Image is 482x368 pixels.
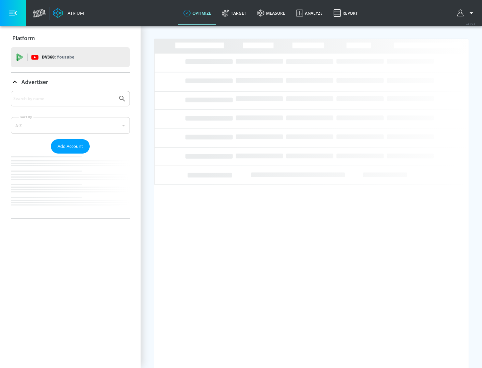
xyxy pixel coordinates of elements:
[21,78,48,86] p: Advertiser
[178,1,217,25] a: optimize
[328,1,363,25] a: Report
[252,1,291,25] a: measure
[217,1,252,25] a: Target
[11,29,130,48] div: Platform
[11,117,130,134] div: A-Z
[11,47,130,67] div: DV360: Youtube
[53,8,84,18] a: Atrium
[11,91,130,218] div: Advertiser
[11,154,130,218] nav: list of Advertiser
[466,22,475,26] span: v 4.25.4
[13,94,115,103] input: Search by name
[12,34,35,42] p: Platform
[65,10,84,16] div: Atrium
[51,139,90,154] button: Add Account
[42,54,74,61] p: DV360:
[291,1,328,25] a: Analyze
[57,54,74,61] p: Youtube
[11,73,130,91] div: Advertiser
[58,143,83,150] span: Add Account
[19,115,33,119] label: Sort By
